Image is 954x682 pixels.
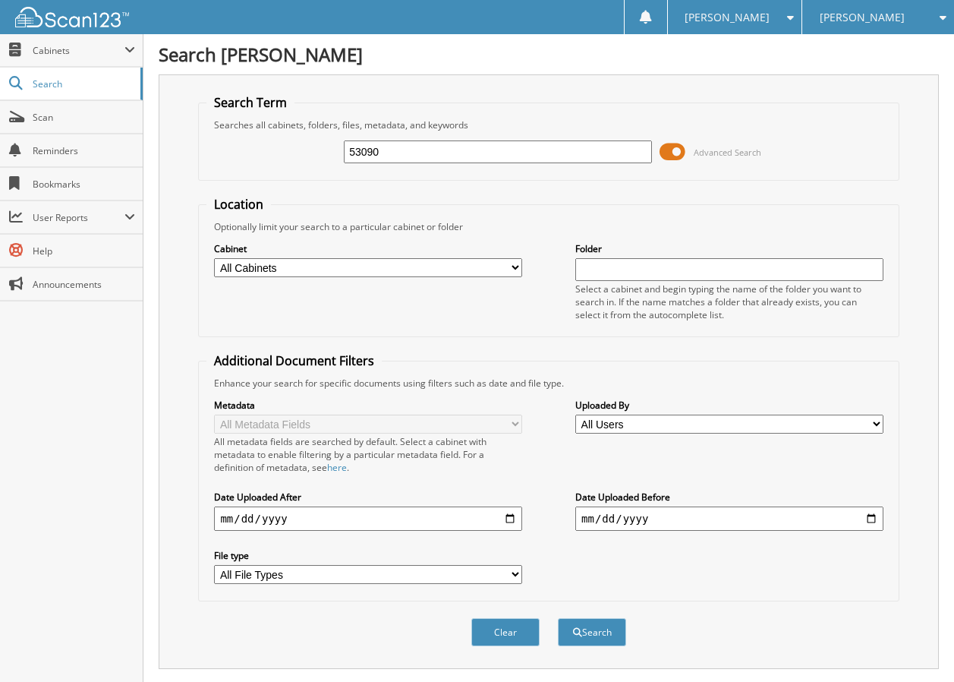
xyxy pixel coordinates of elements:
button: Search [558,618,626,646]
button: Clear [471,618,540,646]
div: Searches all cabinets, folders, files, metadata, and keywords [206,118,890,131]
span: Scan [33,111,135,124]
span: Bookmarks [33,178,135,191]
legend: Additional Document Filters [206,352,382,369]
span: User Reports [33,211,124,224]
legend: Search Term [206,94,294,111]
span: [PERSON_NAME] [685,13,770,22]
div: Enhance your search for specific documents using filters such as date and file type. [206,377,890,390]
div: Select a cabinet and begin typing the name of the folder you want to search in. If the name match... [575,283,883,321]
label: Metadata [214,399,522,412]
div: Optionally limit your search to a particular cabinet or folder [206,220,890,233]
label: Folder [575,242,883,255]
legend: Location [206,196,271,213]
span: Cabinets [33,44,124,57]
h1: Search [PERSON_NAME] [159,42,939,67]
label: Cabinet [214,242,522,255]
input: end [575,507,883,531]
span: Search [33,77,133,90]
a: here [327,461,347,474]
span: [PERSON_NAME] [820,13,905,22]
span: Reminders [33,144,135,157]
label: Date Uploaded After [214,491,522,504]
label: Uploaded By [575,399,883,412]
input: start [214,507,522,531]
span: Announcements [33,278,135,291]
label: Date Uploaded Before [575,491,883,504]
span: Help [33,245,135,257]
label: File type [214,549,522,562]
img: scan123-logo-white.svg [15,7,129,27]
div: All metadata fields are searched by default. Select a cabinet with metadata to enable filtering b... [214,435,522,474]
span: Advanced Search [694,147,761,158]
